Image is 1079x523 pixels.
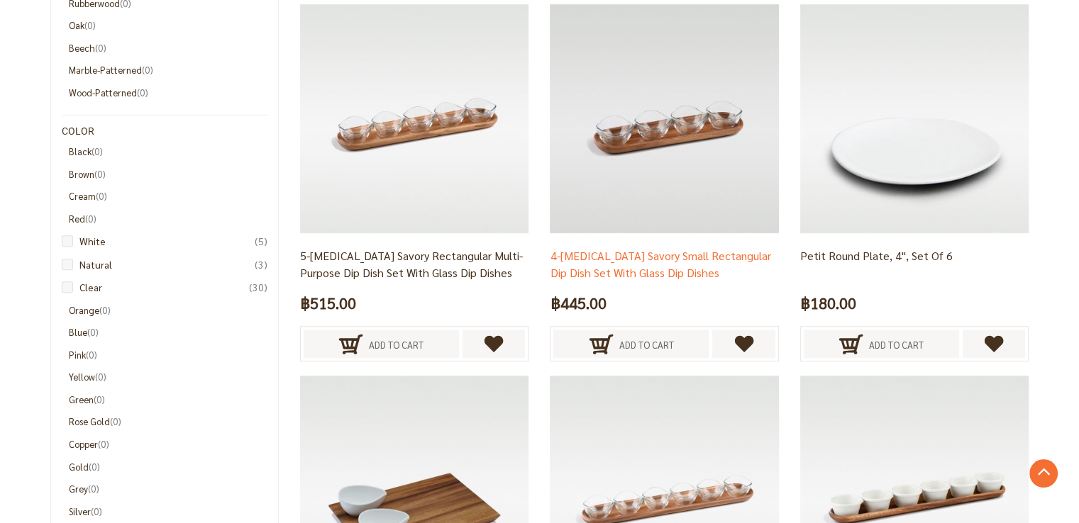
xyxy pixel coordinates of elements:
span: 0 [87,326,99,338]
a: Go to Top [1029,459,1058,488]
a: 5-[MEDICAL_DATA] Savory Rectangular Multi-purpose Dip Dish Set with Glass Dip Dishes [300,248,523,280]
div: Color [62,126,268,137]
a: Clear [69,279,268,295]
span: 0 [99,304,111,316]
button: Add to Cart [804,330,959,358]
span: 0 [94,168,106,180]
span: 0 [86,349,97,361]
span: 0 [94,393,105,405]
li: Black [69,144,268,159]
span: 0 [95,371,106,383]
a: Petit Round Plate, 4", Set of 6 [800,111,1029,123]
span: 0 [89,461,100,473]
a: Add to Wish List [963,330,1026,358]
span: Add to Cart [619,330,674,361]
span: 0 [110,415,121,427]
li: Cream [69,189,268,204]
li: Silver [69,504,268,519]
span: 0 [92,145,103,157]
li: Pink [69,347,268,363]
a: 4-Pce Savory Small Rectangular Dip Dish Set with Glass Dip Dishes [550,111,778,123]
a: muti-purpose trays, serving platters, serving trays, serving pieces, food display, food presentat... [300,483,529,495]
span: Add to Cart [369,330,424,361]
li: Brown [69,167,268,182]
a: White [69,233,268,249]
li: Wood-Patterned [69,85,268,101]
span: 0 [142,64,153,76]
li: Yellow [69,369,268,385]
a: Natural [69,257,268,272]
span: Add to Cart [869,330,924,361]
span: 0 [88,483,99,495]
img: Petit Round Plate, 4", Set of 6 [800,4,1029,232]
li: Marble-Patterned [69,62,268,78]
a: 6-Pce Savory Small Rectangular Multi-purpose Dip Dish Set with Glass Dip Dishes [550,483,778,495]
span: 0 [84,19,96,31]
span: 30 [249,279,267,295]
li: Green [69,392,268,407]
li: Red [69,211,268,227]
button: Add to Cart [553,330,709,358]
span: 0 [96,190,107,202]
a: 6-Pce Rectangular Multi-purpose Dip Bowl Set with Melamine Sauce Bowl(s) [800,483,1029,495]
li: Grey [69,481,268,497]
span: 3 [255,257,267,272]
a: 5-Pce Savory Rectangular Multi-purpose Dip Dish Set with Glass Dip Dishes [300,111,529,123]
img: 5-Pce Savory Rectangular Multi-purpose Dip Dish Set with Glass Dip Dishes [300,4,529,232]
li: Oak [69,18,268,33]
span: ฿445.00 [550,290,606,316]
span: 0 [95,42,106,54]
span: 0 [137,86,148,99]
a: Petit Round Plate, 4", Set of 6 [800,248,953,263]
li: Orange [69,303,268,318]
span: ฿180.00 [800,290,856,316]
span: 0 [98,438,109,450]
li: Rose Gold [69,414,268,429]
li: Copper [69,437,268,452]
span: 5 [255,233,267,249]
span: 0 [91,505,102,517]
img: 4-Pce Savory Small Rectangular Dip Dish Set with Glass Dip Dishes [550,4,778,232]
a: Add to Wish List [463,330,526,358]
span: ฿515.00 [300,290,356,316]
span: 0 [85,213,96,225]
li: Blue [69,325,268,340]
li: Beech [69,40,268,56]
a: Add to Wish List [712,330,775,358]
li: Gold [69,459,268,475]
button: Add to Cart [304,330,459,358]
a: 4-[MEDICAL_DATA] Savory Small Rectangular Dip Dish Set with Glass Dip Dishes [550,248,770,280]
